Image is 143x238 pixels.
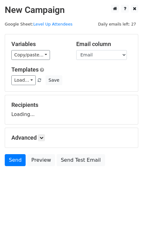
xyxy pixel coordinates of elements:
a: Level Up Attendees [33,22,72,26]
h5: Email column [76,41,132,48]
small: Google Sheet: [5,22,72,26]
a: Templates [11,66,39,73]
span: Daily emails left: 27 [96,21,138,28]
a: Preview [27,154,55,166]
a: Load... [11,75,36,85]
a: Daily emails left: 27 [96,22,138,26]
a: Send Test Email [57,154,105,166]
a: Send [5,154,26,166]
h5: Advanced [11,134,132,141]
h2: New Campaign [5,5,138,15]
button: Save [46,75,62,85]
h5: Variables [11,41,67,48]
h5: Recipients [11,102,132,108]
div: Loading... [11,102,132,118]
a: Copy/paste... [11,50,50,60]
